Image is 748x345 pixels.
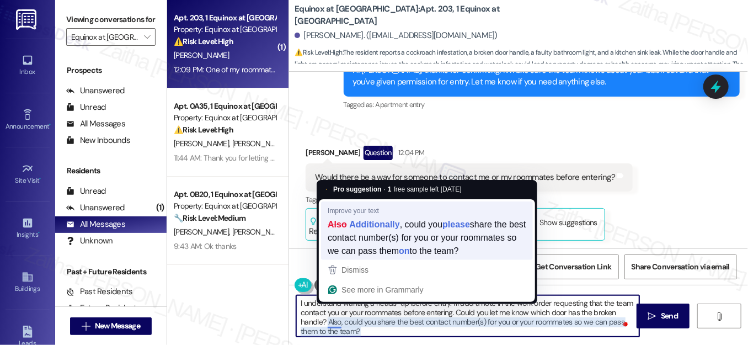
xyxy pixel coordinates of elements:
label: Show suggestions [539,217,597,229]
div: Unread [66,185,106,197]
div: Apt. 0B20, 1 Equinox at [GEOGRAPHIC_DATA] [174,189,276,200]
span: [PERSON_NAME] [174,50,229,60]
div: Apt. 203, 1 Equinox at [GEOGRAPHIC_DATA] [174,12,276,24]
i:  [82,322,90,331]
i:  [648,312,656,321]
div: (1) [153,199,167,216]
div: Related guidelines [309,217,373,237]
img: ResiDesk Logo [16,9,39,30]
div: Would there be a way for someone to contact me or my roommates before entering? [315,172,615,183]
div: Past + Future Residents [55,266,167,278]
span: : The resident reports a cockroach infestation, a broken door handle, a faulty bathroom light, an... [295,47,748,82]
strong: ⚠️ Risk Level: High [174,125,233,135]
span: • [40,175,41,183]
textarea: To enrich screen reader interactions, please activate Accessibility in Grammarly extension settings [296,295,639,337]
div: Property: Equinox at [GEOGRAPHIC_DATA] [174,112,276,124]
button: Send [637,304,690,328]
div: All Messages [66,219,125,230]
span: Apartment entry [375,100,424,109]
div: [PERSON_NAME]. ([EMAIL_ADDRESS][DOMAIN_NAME]) [295,30,498,41]
div: All Messages [66,118,125,130]
i:  [144,33,150,41]
div: Unread [66,102,106,113]
div: Question [364,146,393,160]
span: • [38,229,40,237]
button: Get Conversation Link [528,254,618,279]
div: Tagged as: [344,97,740,113]
button: Share Conversation via email [624,254,737,279]
div: Prospects [55,65,167,76]
span: [PERSON_NAME] [174,139,232,148]
div: Residents [55,165,167,177]
div: [PERSON_NAME] [306,146,633,163]
span: [PERSON_NAME] [232,227,287,237]
a: Site Visit • [6,160,50,189]
span: • [49,121,51,129]
div: Unknown [66,235,113,247]
a: Buildings [6,268,50,298]
span: Share Conversation via email [632,261,730,273]
strong: ⚠️ Risk Level: High [174,36,233,46]
a: Inbox [6,51,50,81]
div: Property: Equinox at [GEOGRAPHIC_DATA] [174,200,276,212]
span: New Message [95,320,140,332]
a: Insights • [6,214,50,243]
div: Past Residents [66,286,133,298]
label: Viewing conversations for [66,11,156,28]
i:  [715,312,723,321]
div: Unanswered [66,202,125,214]
b: Equinox at [GEOGRAPHIC_DATA]: Apt. 203, 1 Equinox at [GEOGRAPHIC_DATA] [295,3,515,27]
div: 9:43 AM: Ok thanks [174,241,236,251]
input: All communities [71,28,138,46]
button: New Message [70,317,152,335]
div: New Inbounds [66,135,130,146]
div: Unanswered [66,85,125,97]
div: 12:04 PM [396,147,425,158]
div: Future Residents [66,302,141,314]
div: Hi [PERSON_NAME], thanks for confirming! I'll make sure the team knows about your black cat and t... [353,65,722,88]
div: Tagged as: [306,192,633,208]
span: Send [661,310,678,322]
div: Property: Equinox at [GEOGRAPHIC_DATA] [174,24,276,35]
strong: ⚠️ Risk Level: High [295,48,342,57]
span: [PERSON_NAME] [232,139,287,148]
span: Get Conversation Link [535,261,611,273]
div: Apt. 0A35, 1 Equinox at [GEOGRAPHIC_DATA] [174,100,276,112]
strong: 🔧 Risk Level: Medium [174,213,245,223]
span: [PERSON_NAME] [174,227,232,237]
